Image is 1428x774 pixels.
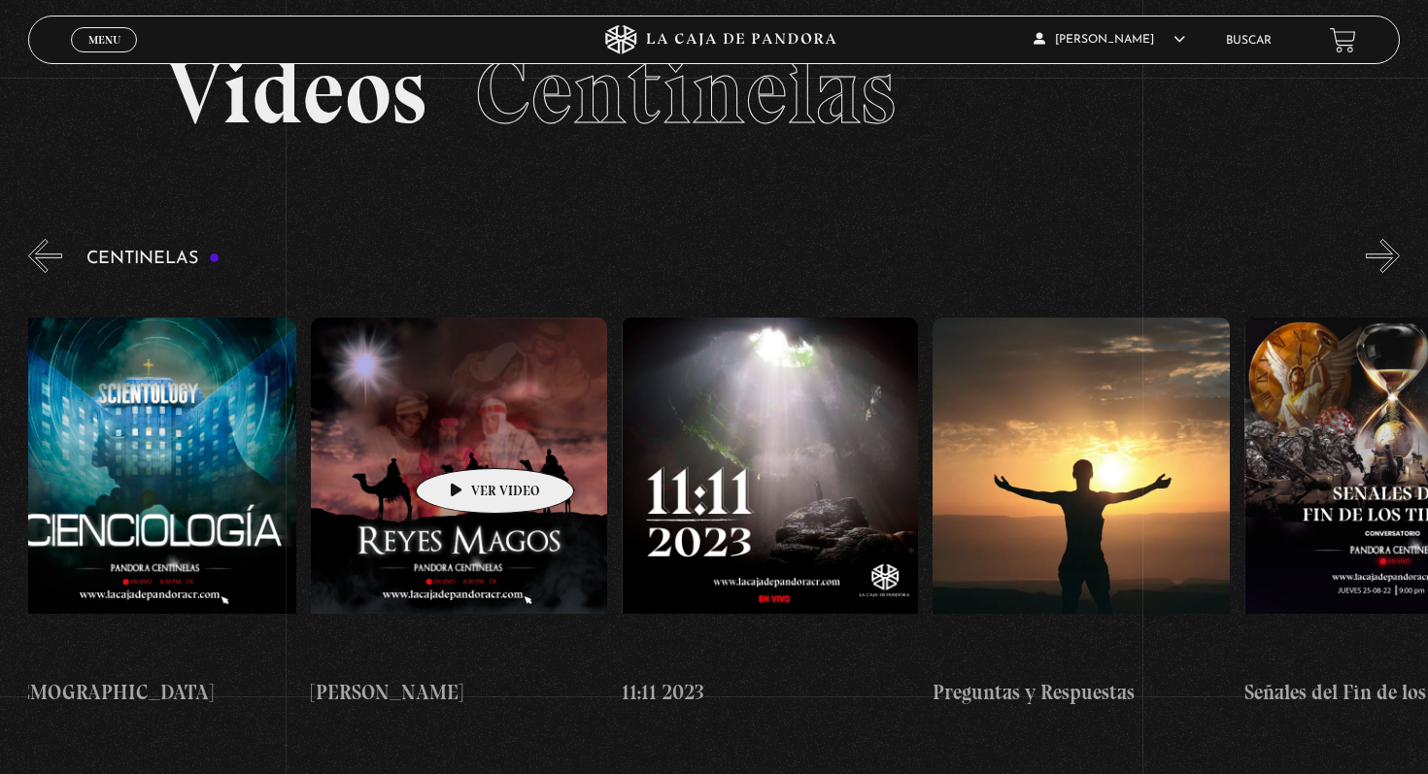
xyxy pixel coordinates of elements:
[622,287,918,739] a: 11:11 2023
[475,36,896,147] span: Centinelas
[311,287,607,739] a: [PERSON_NAME]
[88,34,120,46] span: Menu
[82,50,127,64] span: Cerrar
[311,677,607,708] h4: [PERSON_NAME]
[933,287,1229,739] a: Preguntas y Respuestas
[933,677,1229,708] h4: Preguntas y Respuestas
[1034,34,1185,46] span: [PERSON_NAME]
[166,46,1263,138] h2: Videos
[1366,239,1400,273] button: Next
[28,239,62,273] button: Previous
[1330,26,1356,52] a: View your shopping cart
[86,250,220,268] h3: Centinelas
[1226,35,1272,47] a: Buscar
[622,677,918,708] h4: 11:11 2023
